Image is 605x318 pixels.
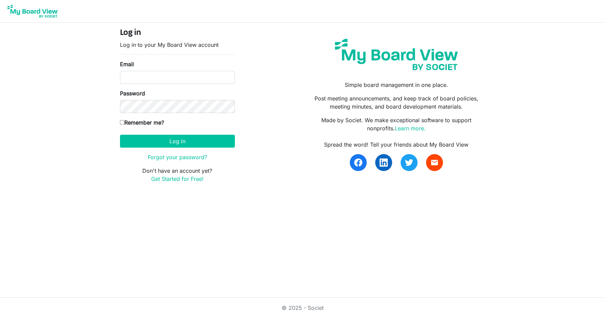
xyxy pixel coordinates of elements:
a: Get Started for Free! [151,175,204,182]
img: facebook.svg [354,158,362,167]
h4: Log in [120,28,235,38]
a: email [426,154,443,171]
p: Don't have an account yet? [120,167,235,183]
p: Simple board management in one place. [307,81,485,89]
span: email [430,158,439,167]
p: Made by Societ. We make exceptional software to support nonprofits. [307,116,485,132]
img: my-board-view-societ.svg [330,34,463,75]
a: Learn more. [395,125,426,132]
img: twitter.svg [405,158,413,167]
a: Forgot your password? [148,154,207,161]
button: Log in [120,135,235,148]
p: Post meeting announcements, and keep track of board policies, meeting minutes, and board developm... [307,94,485,111]
input: Remember me? [120,120,124,125]
img: My Board View Logo [5,3,60,20]
label: Remember me? [120,118,164,127]
img: linkedin.svg [380,158,388,167]
label: Email [120,60,134,68]
a: © 2025 - Societ [282,304,324,311]
p: Log in to your My Board View account [120,41,235,49]
div: Spread the word! Tell your friends about My Board View [307,141,485,149]
label: Password [120,89,145,97]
